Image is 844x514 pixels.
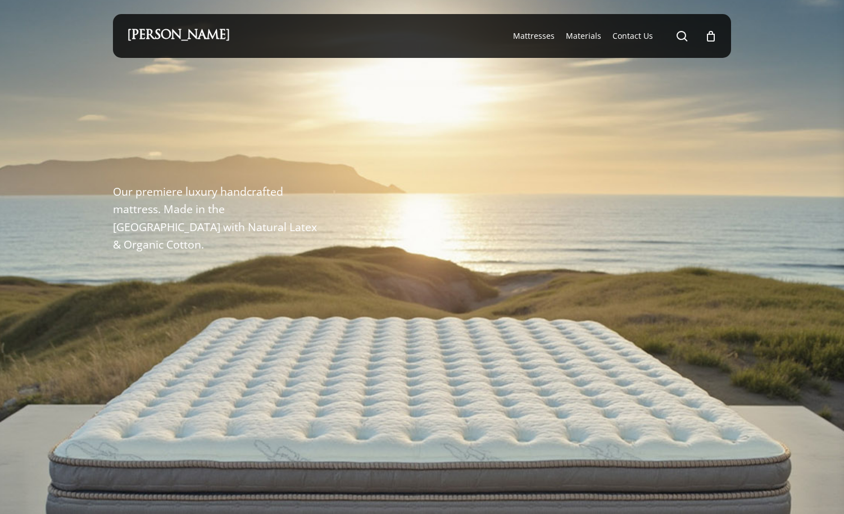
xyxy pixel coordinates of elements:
nav: Main Menu [507,14,717,58]
a: [PERSON_NAME] [127,30,230,42]
span: Contact Us [612,30,653,41]
a: Contact Us [612,30,653,42]
span: Mattresses [513,30,555,41]
a: Materials [566,30,601,42]
p: Our premiere luxury handcrafted mattress. Made in the [GEOGRAPHIC_DATA] with Natural Latex & Orga... [113,183,324,253]
a: Mattresses [513,30,555,42]
h1: The Windsor [113,134,374,169]
span: Materials [566,30,601,41]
